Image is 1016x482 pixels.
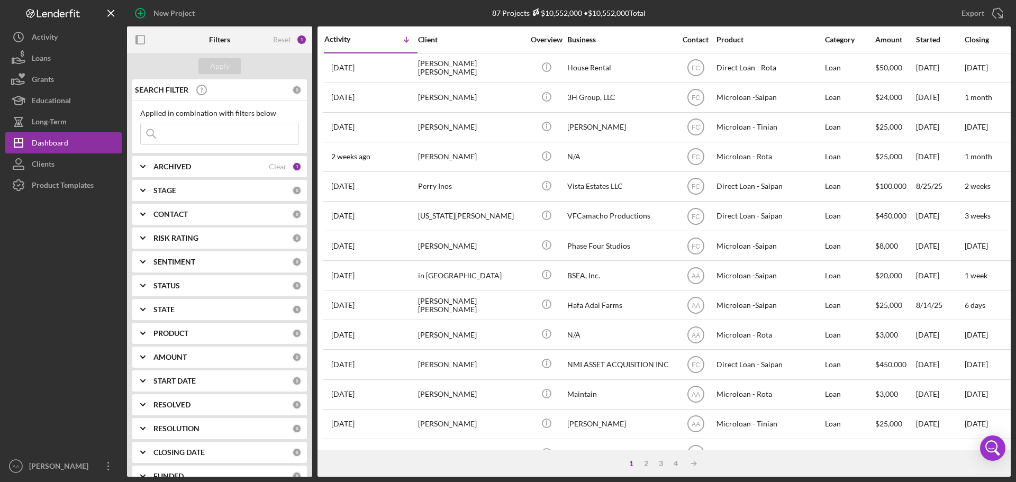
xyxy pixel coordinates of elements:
[716,113,822,141] div: Microloan - Tinian
[825,113,874,141] div: Loan
[418,410,524,438] div: [PERSON_NAME]
[965,419,988,428] time: [DATE]
[198,58,241,74] button: Apply
[965,93,992,102] time: 1 month
[875,389,898,398] span: $3,000
[209,35,230,44] b: Filters
[567,202,673,230] div: VFCamacho Productions
[716,410,822,438] div: Microloan - Tinian
[875,35,915,44] div: Amount
[875,211,906,220] span: $450,000
[965,301,985,310] time: 6 days
[692,450,700,458] text: FC
[32,111,67,135] div: Long-Term
[825,202,874,230] div: Loan
[5,132,122,153] button: Dashboard
[530,8,582,17] div: $10,552,000
[716,172,822,201] div: Direct Loan - Saipan
[153,3,195,24] div: New Project
[153,401,190,409] b: RESOLVED
[153,329,188,338] b: PRODUCT
[961,3,984,24] div: Export
[916,54,964,82] div: [DATE]
[825,84,874,112] div: Loan
[916,172,964,201] div: 8/25/25
[692,124,700,131] text: FC
[825,350,874,378] div: Loan
[32,175,94,198] div: Product Templates
[135,86,188,94] b: SEARCH FILTER
[965,63,988,72] time: [DATE]
[567,380,673,408] div: Maintain
[331,93,355,102] time: 2025-09-17 05:43
[292,352,302,362] div: 0
[716,54,822,82] div: Direct Loan - Rota
[331,63,355,72] time: 2025-09-17 09:58
[716,35,822,44] div: Product
[153,424,199,433] b: RESOLUTION
[418,202,524,230] div: [US_STATE][PERSON_NAME]
[825,410,874,438] div: Loan
[567,232,673,260] div: Phase Four Studios
[5,69,122,90] button: Grants
[5,175,122,196] button: Product Templates
[825,54,874,82] div: Loan
[691,421,700,428] text: AA
[292,376,302,386] div: 0
[296,34,307,45] div: 1
[140,109,299,117] div: Applied in combination with filters below
[292,471,302,481] div: 0
[567,410,673,438] div: [PERSON_NAME]
[331,212,355,220] time: 2025-08-26 06:52
[965,122,988,131] time: [DATE]
[324,35,371,43] div: Activity
[153,305,175,314] b: STATE
[916,410,964,438] div: [DATE]
[916,143,964,171] div: [DATE]
[875,449,898,458] span: $3,000
[654,459,668,468] div: 3
[916,202,964,230] div: [DATE]
[567,84,673,112] div: 3H Group, LLC
[292,210,302,219] div: 0
[32,153,55,177] div: Clients
[567,35,673,44] div: Business
[875,241,898,250] span: $8,000
[916,380,964,408] div: [DATE]
[716,291,822,319] div: Microloan -Saipan
[965,360,988,369] time: [DATE]
[916,35,964,44] div: Started
[292,400,302,410] div: 0
[418,35,524,44] div: Client
[127,3,205,24] button: New Project
[716,261,822,289] div: Microloan -Saipan
[916,232,964,260] div: [DATE]
[32,48,51,71] div: Loans
[331,420,355,428] time: 2025-07-23 01:58
[875,271,902,280] span: $20,000
[825,172,874,201] div: Loan
[692,153,700,161] text: FC
[210,58,230,74] div: Apply
[825,380,874,408] div: Loan
[716,350,822,378] div: Direct Loan - Saipan
[26,456,95,479] div: [PERSON_NAME]
[32,132,68,156] div: Dashboard
[527,35,566,44] div: Overview
[639,459,654,468] div: 2
[292,305,302,314] div: 0
[331,301,355,310] time: 2025-08-14 05:40
[692,183,700,190] text: FC
[5,26,122,48] a: Activity
[153,448,205,457] b: CLOSING DATE
[825,291,874,319] div: Loan
[692,65,700,72] text: FC
[965,330,988,339] time: [DATE]
[916,440,964,468] div: [DATE]
[32,26,58,50] div: Activity
[153,186,176,195] b: STAGE
[418,350,524,378] div: [PERSON_NAME]
[418,380,524,408] div: [PERSON_NAME]
[875,360,906,369] span: $450,000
